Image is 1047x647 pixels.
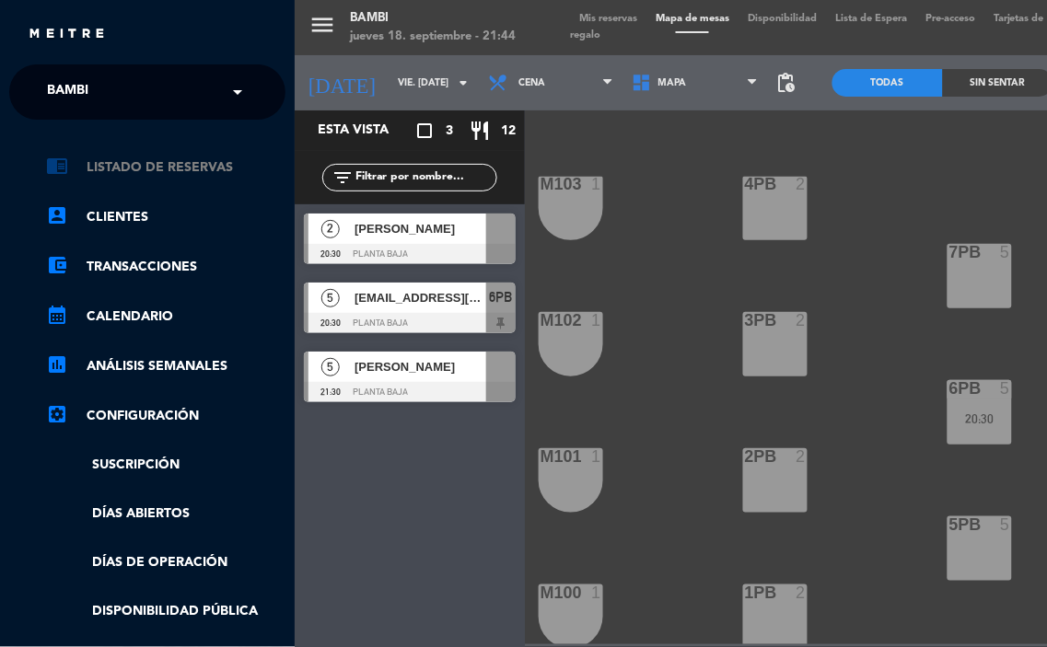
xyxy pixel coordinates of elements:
[28,28,106,41] img: MEITRE
[46,155,68,177] i: chrome_reader_mode
[46,304,68,326] i: calendar_month
[46,306,285,328] a: calendar_monthCalendario
[46,355,285,377] a: assessmentANÁLISIS SEMANALES
[332,167,354,189] i: filter_list
[501,121,516,142] span: 12
[46,552,285,573] a: Días de Operación
[46,503,285,525] a: Días abiertos
[46,156,285,179] a: chrome_reader_modeListado de Reservas
[354,168,496,188] input: Filtrar por nombre...
[46,256,285,278] a: account_balance_walletTransacciones
[446,121,453,142] span: 3
[46,403,68,425] i: settings_applications
[355,288,486,307] span: [EMAIL_ADDRESS][DOMAIN_NAME]
[469,120,491,142] i: restaurant
[321,220,340,238] span: 2
[46,204,68,226] i: account_box
[46,206,285,228] a: account_boxClientes
[490,286,513,308] span: 6PB
[355,219,486,238] span: [PERSON_NAME]
[355,357,486,376] span: [PERSON_NAME]
[413,120,436,142] i: crop_square
[46,405,285,427] a: Configuración
[46,601,285,622] a: Disponibilidad pública
[321,358,340,376] span: 5
[46,455,285,476] a: Suscripción
[46,353,68,375] i: assessment
[46,254,68,276] i: account_balance_wallet
[47,73,88,111] span: BAMBI
[321,289,340,307] span: 5
[304,120,427,142] div: Esta vista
